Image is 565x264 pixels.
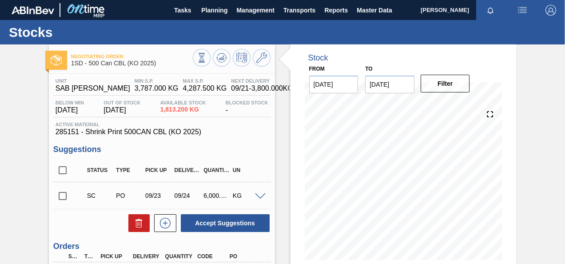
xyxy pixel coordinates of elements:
div: Quantity [163,253,198,260]
span: Active Material [56,122,268,127]
button: Go to Master Data / General [253,49,271,67]
div: Type [114,167,145,173]
div: 09/23/2025 [143,192,174,199]
img: Ícone [51,55,62,66]
button: Update Chart [213,49,231,67]
img: Logout [545,5,556,16]
div: Delivery [172,167,203,173]
span: Below Min [56,100,84,105]
span: SAB [PERSON_NAME] [56,84,130,92]
span: [DATE] [56,106,84,114]
div: KG [231,192,262,199]
h1: Stocks [9,27,167,37]
div: Pick up [143,167,174,173]
span: Management [236,5,275,16]
span: [DATE] [103,106,140,114]
img: TNhmsLtSVTkK8tSr43FrP2fwEKptu5GPRR3wAAAABJRU5ErkJggg== [12,6,54,14]
span: Out Of Stock [103,100,140,105]
label: From [309,66,325,72]
div: UN [231,167,262,173]
div: Pick up [98,253,133,260]
input: mm/dd/yyyy [309,76,358,93]
div: Delete Suggestions [124,214,150,232]
div: Step [66,253,81,260]
label: to [365,66,372,72]
div: Suggestion Created [85,192,116,199]
span: Unit [56,78,130,84]
span: MAX S.P. [183,78,227,84]
input: mm/dd/yyyy [365,76,414,93]
div: Type [82,253,97,260]
span: 4,287.500 KG [183,84,227,92]
span: Available Stock [160,100,206,105]
div: Delivery [131,253,165,260]
button: Accept Suggestions [181,214,270,232]
span: Tasks [173,5,192,16]
span: Negotiating Order [71,54,193,59]
span: 1,813.200 KG [160,106,206,113]
div: 6,000.000 [201,192,232,199]
button: Notifications [476,4,505,16]
span: Transports [283,5,315,16]
div: New suggestion [150,214,176,232]
span: MIN S.P. [135,78,179,84]
div: Quantity [201,167,232,173]
h3: Orders [53,242,271,251]
button: Stocks Overview [193,49,211,67]
span: 09/21 - 3,800.000 KG [231,84,293,92]
span: Reports [324,5,348,16]
span: Planning [201,5,227,16]
div: Code [195,253,230,260]
span: 3,787.000 KG [135,84,179,92]
span: Blocked Stock [226,100,268,105]
span: 285151 - Shrink Print 500CAN CBL (KO 2025) [56,128,268,136]
div: Stock [308,53,328,63]
button: Schedule Inventory [233,49,251,67]
button: Filter [421,75,470,92]
span: Next Delivery [231,78,293,84]
div: Purchase order [114,192,145,199]
h3: Suggestions [53,145,271,154]
div: PO [227,253,262,260]
span: 1SD - 500 Can CBL (KO 2025) [71,60,193,67]
span: Master Data [357,5,392,16]
div: Status [85,167,116,173]
div: 09/24/2025 [172,192,203,199]
div: Accept Suggestions [176,213,271,233]
div: - [223,100,271,114]
img: userActions [517,5,528,16]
